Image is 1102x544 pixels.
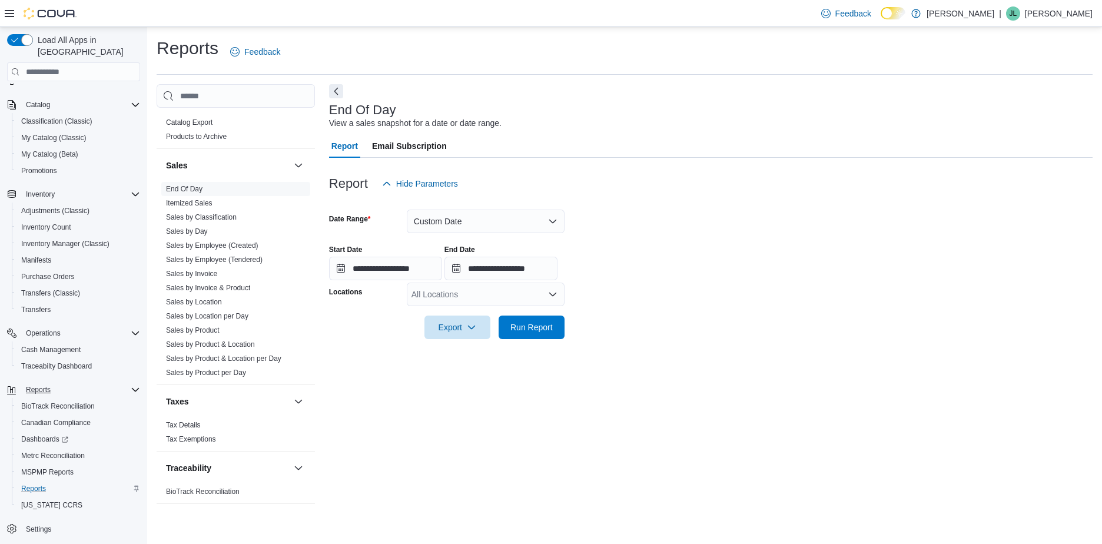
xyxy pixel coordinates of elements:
a: BioTrack Reconciliation [16,399,99,413]
button: My Catalog (Classic) [12,130,145,146]
button: BioTrack Reconciliation [12,398,145,414]
a: Inventory Count [16,220,76,234]
span: Sales by Product per Day [166,368,246,377]
h3: Taxes [166,396,189,407]
h3: Sales [166,160,188,171]
button: Catalog [2,97,145,113]
a: Tax Exemptions [166,435,216,443]
button: Custom Date [407,210,565,233]
span: Metrc Reconciliation [16,449,140,463]
button: Inventory [21,187,59,201]
span: Sales by Product & Location [166,340,255,349]
button: Taxes [291,394,306,409]
span: Hide Parameters [396,178,458,190]
input: Dark Mode [881,7,905,19]
a: Sales by Product & Location per Day [166,354,281,363]
a: Cash Management [16,343,85,357]
a: BioTrack Reconciliation [166,487,240,496]
span: Classification (Classic) [16,114,140,128]
button: Metrc Reconciliation [12,447,145,464]
div: Traceability [157,485,315,503]
span: Dashboards [16,432,140,446]
span: Dashboards [21,434,68,444]
span: Canadian Compliance [16,416,140,430]
button: Inventory [2,186,145,203]
span: Tax Exemptions [166,434,216,444]
a: Inventory Manager (Classic) [16,237,114,251]
h3: Report [329,177,368,191]
a: My Catalog (Beta) [16,147,83,161]
a: Sales by Employee (Tendered) [166,256,263,264]
a: Sales by Invoice & Product [166,284,250,292]
a: Sales by Day [166,227,208,235]
a: Canadian Compliance [16,416,95,430]
button: Classification (Classic) [12,113,145,130]
input: Press the down key to open a popover containing a calendar. [444,257,557,280]
span: Report [331,134,358,158]
span: Catalog [21,98,140,112]
span: Metrc Reconciliation [21,451,85,460]
span: Adjustments (Classic) [21,206,89,215]
span: My Catalog (Classic) [16,131,140,145]
button: Operations [21,326,65,340]
a: Manifests [16,253,56,267]
button: Open list of options [548,290,557,299]
label: Date Range [329,214,371,224]
span: Load All Apps in [GEOGRAPHIC_DATA] [33,34,140,58]
button: Inventory Manager (Classic) [12,235,145,252]
button: Taxes [166,396,289,407]
a: Purchase Orders [16,270,79,284]
label: Start Date [329,245,363,254]
span: Sales by Day [166,227,208,236]
span: Reports [16,482,140,496]
div: Sales [157,182,315,384]
div: Jami Lloyd [1006,6,1020,21]
span: Inventory Count [21,223,71,232]
button: Export [424,316,490,339]
a: Tax Details [166,421,201,429]
span: Feedback [244,46,280,58]
button: Promotions [12,162,145,179]
h3: End Of Day [329,103,396,117]
button: Reports [21,383,55,397]
a: My Catalog (Classic) [16,131,91,145]
button: Inventory Count [12,219,145,235]
div: Products [157,115,315,148]
span: Reports [26,385,51,394]
button: Transfers (Classic) [12,285,145,301]
span: Sales by Invoice [166,269,217,278]
button: Reports [12,480,145,497]
button: Operations [2,325,145,341]
span: Classification (Classic) [21,117,92,126]
span: Cash Management [16,343,140,357]
div: Taxes [157,418,315,451]
label: Locations [329,287,363,297]
a: Sales by Product per Day [166,369,246,377]
a: Sales by Location per Day [166,312,248,320]
a: Sales by Employee (Created) [166,241,258,250]
a: Sales by Classification [166,213,237,221]
a: Promotions [16,164,62,178]
button: Canadian Compliance [12,414,145,431]
span: Sales by Product [166,326,220,335]
button: Adjustments (Classic) [12,203,145,219]
a: Reports [16,482,51,496]
a: [US_STATE] CCRS [16,498,87,512]
h1: Reports [157,37,218,60]
span: Transfers (Classic) [16,286,140,300]
a: Transfers (Classic) [16,286,85,300]
span: Promotions [16,164,140,178]
a: Traceabilty Dashboard [16,359,97,373]
span: Cash Management [21,345,81,354]
button: Sales [166,160,289,171]
img: Cova [24,8,77,19]
button: Purchase Orders [12,268,145,285]
span: Products to Archive [166,132,227,141]
a: Itemized Sales [166,199,213,207]
a: Feedback [225,40,285,64]
a: Dashboards [12,431,145,447]
a: MSPMP Reports [16,465,78,479]
span: Sales by Location per Day [166,311,248,321]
